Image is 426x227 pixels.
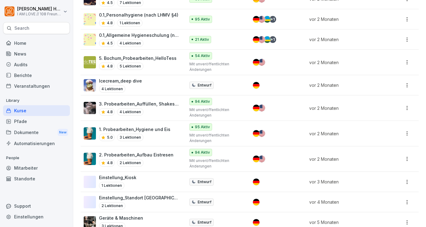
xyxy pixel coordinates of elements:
p: 1 Lektionen [99,182,124,189]
p: Einstellung_Standort [GEOGRAPHIC_DATA] [99,194,179,201]
p: Entwurf [198,220,211,225]
img: us.svg [258,16,265,23]
p: Entwurf [198,199,211,205]
div: + 1 [269,36,276,43]
p: 3 Lektionen [117,134,143,141]
img: hojruqvksnxu7txtmml6l0ls.png [84,13,96,25]
img: de.svg [253,219,260,226]
p: vor 5 Monaten [309,219,383,225]
img: hjtlsohbyl0higwz0lwyddn9.png [84,56,96,68]
p: Einstellung_Kiosk [99,174,136,181]
p: 2. Probearbeiten_Aufbau Eistresen [99,152,173,158]
a: Home [3,38,70,48]
p: vor 3 Monaten [309,179,383,185]
p: 1 Lektionen [117,19,143,27]
p: Entwurf [198,83,211,88]
p: 95 Aktiv [195,124,210,130]
div: Dokumente [3,127,70,138]
p: 5 Lektionen [117,63,143,70]
p: Search [14,25,29,31]
img: de.svg [253,105,260,111]
p: 0.1_Personalhygiene (nach LHMV §4) [99,12,178,18]
p: vor 2 Monaten [309,156,383,162]
img: us.svg [258,130,265,137]
p: vor 2 Monaten [309,130,383,137]
p: 54 Aktiv [195,53,210,59]
p: 2 Lektionen [99,202,125,210]
img: qpwxy9b5k2dmf273d96d9j87.png [84,102,96,114]
p: 2 Lektionen [117,159,143,167]
img: de.svg [253,199,260,206]
img: de.svg [253,179,260,185]
a: Veranstaltungen [3,81,70,91]
a: Pfade [3,116,70,127]
p: 4.8 [107,63,113,69]
a: Standorte [3,173,70,184]
img: de.svg [253,130,260,137]
p: 21 Aktiv [195,37,209,42]
img: rw.svg [264,36,271,43]
p: vor 4 Monaten [309,199,383,205]
img: de.svg [253,36,260,43]
img: de.svg [253,16,260,23]
a: Berichte [3,70,70,81]
p: Library [3,96,70,106]
p: Icecream_deep dive [99,78,142,84]
p: vor 2 Monaten [309,16,383,22]
img: us.svg [258,36,265,43]
img: rw.svg [264,16,271,23]
p: 4 Lektionen [117,40,143,47]
p: 4.5 [107,40,113,46]
a: Audits [3,59,70,70]
a: News [3,48,70,59]
p: Mit unveröffentlichten Änderungen [189,61,242,72]
a: DokumenteNew [3,127,70,138]
p: Mit unveröffentlichten Änderungen [189,158,242,169]
p: 4 Lektionen [99,85,125,93]
p: vor 2 Monaten [309,36,383,43]
a: Kurse [3,105,70,116]
p: I AM LOVE // 108 Freunde GmbH [17,12,62,16]
p: 3. Probearbeiten_Auffüllen, Shakes, Eisbecher, Sahne [99,101,179,107]
img: de.svg [253,156,260,162]
img: us.svg [258,156,265,162]
p: Mit unveröffentlichten Änderungen [189,107,242,118]
div: New [58,129,68,136]
p: 0.1_Allgemeine Hygieneschulung (nach LHMV §4) [99,32,179,38]
a: Einstellungen [3,211,70,222]
p: vor 2 Monaten [309,59,383,66]
div: + 1 [269,16,276,23]
img: de.svg [253,82,260,89]
p: 95 Aktiv [195,17,210,22]
p: 5.0 [107,135,113,140]
img: de.svg [253,59,260,66]
p: 94 Aktiv [195,99,210,104]
p: 4.8 [107,160,113,166]
img: u7ctw2stex7zekxdy3afuwpf.png [84,79,96,91]
img: ge6slcq4jtpbuygvjh9q7gr5.png [84,153,96,165]
p: 4 Lektionen [117,108,143,116]
a: Automatisierungen [3,138,70,149]
p: 1. Probearbeiten_Hygiene und Eis [99,126,170,133]
p: vor 2 Monaten [309,105,383,111]
p: Mit unveröffentlichten Änderungen [189,133,242,144]
img: us.svg [258,105,265,111]
p: Entwurf [198,179,211,185]
p: [PERSON_NAME] Hoppenkamps [17,6,62,12]
p: Geräte & Maschinen [99,215,143,221]
img: hojruqvksnxu7txtmml6l0ls.png [84,33,96,46]
a: Mitarbeiter [3,163,70,173]
div: Support [3,201,70,211]
p: People [3,153,70,163]
p: 5. Bochum_Probearbeiten_HelloTess [99,55,177,61]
